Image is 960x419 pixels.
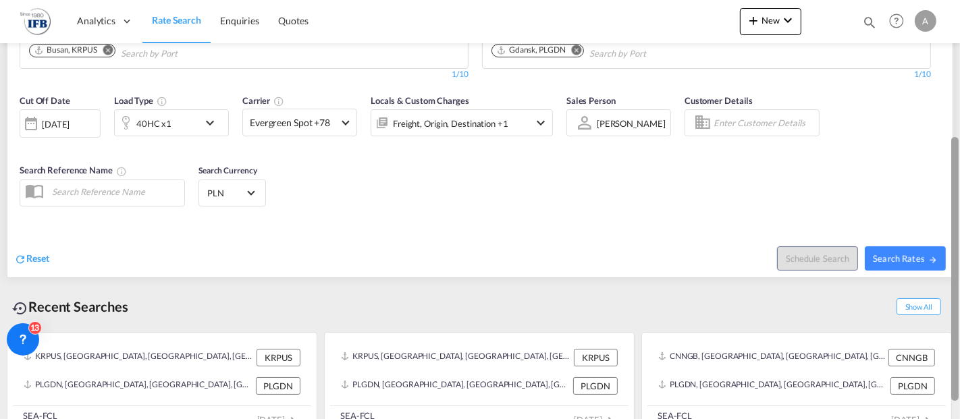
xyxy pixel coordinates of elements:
div: PLGDN [573,377,618,395]
div: PLGDN [256,377,300,395]
md-chips-wrap: Chips container. Use arrow keys to select chips. [27,40,255,65]
div: icon-magnify [862,15,877,35]
button: Remove [95,45,115,58]
button: Remove [563,45,583,58]
div: Busan, KRPUS [34,45,97,56]
span: Cut Off Date [20,95,70,106]
div: Press delete to remove this chip. [34,45,100,56]
md-icon: icon-plus 400-fg [745,12,762,28]
span: Search Reference Name [20,165,127,175]
div: KRPUS, Busan, Korea, Republic of, Greater China & Far East Asia, Asia Pacific [24,349,253,366]
div: KRPUS [257,349,300,366]
div: CNNGB [888,349,935,366]
span: Locals & Custom Charges [371,95,469,106]
div: 40HC x1icon-chevron-down [114,109,229,136]
div: Gdansk, PLGDN [496,45,566,56]
span: Search Rates [873,253,938,264]
button: Search Ratesicon-arrow-right [865,246,946,271]
span: Customer Details [685,95,753,106]
span: Sales Person [566,95,616,106]
div: 40HC x1 [136,114,171,133]
md-chips-wrap: Chips container. Use arrow keys to select chips. [489,40,723,65]
md-select: Sales Person: Agata Wojczyńska [595,113,667,133]
img: 2b726980256c11eeaa87296e05903fd5.png [20,6,51,36]
div: 1/10 [20,69,469,80]
div: Freight Origin Destination Factory Stuffingicon-chevron-down [371,109,553,136]
div: PLGDN, Gdansk, Poland, Eastern Europe , Europe [24,377,252,395]
md-icon: icon-chevron-down [780,12,796,28]
md-icon: icon-chevron-down [202,115,225,131]
div: PLGDN, Gdansk, Poland, Eastern Europe , Europe [658,377,887,395]
span: Help [885,9,908,32]
button: icon-plus 400-fgNewicon-chevron-down [740,8,801,35]
input: Chips input. [121,43,249,65]
md-icon: icon-information-outline [157,96,167,107]
md-icon: icon-refresh [14,253,26,265]
div: KRPUS, Busan, Korea, Republic of, Greater China & Far East Asia, Asia Pacific [341,349,570,366]
span: Quotes [278,15,308,26]
input: Chips input. [589,43,718,65]
div: PLGDN [890,377,935,395]
span: Load Type [114,95,167,106]
input: Enter Customer Details [714,113,815,133]
div: Press delete to remove this chip. [496,45,568,56]
div: [DATE] [20,109,101,138]
div: [DATE] [42,118,70,130]
div: KRPUS [574,349,618,366]
div: CNNGB, Ningbo, China, Greater China & Far East Asia, Asia Pacific [658,349,885,366]
div: A [915,10,936,32]
md-icon: icon-chevron-down [533,115,549,131]
span: Reset [26,252,49,264]
md-datepicker: Select [20,136,30,155]
div: Freight Origin Destination Factory Stuffing [393,114,508,133]
input: Search Reference Name [45,181,184,202]
span: Evergreen Spot +78 [250,116,338,130]
md-icon: icon-arrow-right [928,255,938,264]
md-icon: Your search will be saved by the below given name [116,166,127,177]
div: icon-refreshReset [14,252,49,267]
span: Enquiries [220,15,259,26]
span: Rate Search [152,14,201,26]
md-icon: icon-magnify [862,15,877,30]
span: Carrier [242,95,284,106]
div: [PERSON_NAME] [597,118,666,129]
md-icon: The selected Trucker/Carrierwill be displayed in the rate results If the rates are from another f... [273,96,284,107]
span: Analytics [77,14,115,28]
div: Help [885,9,915,34]
div: 1/10 [482,69,931,80]
md-select: Select Currency: zł PLNPoland Zloty [206,183,259,202]
div: Recent Searches [7,291,134,322]
span: PLN [207,187,245,199]
span: New [745,15,796,26]
div: PLGDN, Gdansk, Poland, Eastern Europe , Europe [341,377,570,395]
span: Search Currency [198,165,257,175]
md-icon: icon-backup-restore [12,300,28,316]
button: Note: By default Schedule search will only considerorigin ports, destination ports and cut off da... [777,246,858,271]
span: Show All [897,298,941,315]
